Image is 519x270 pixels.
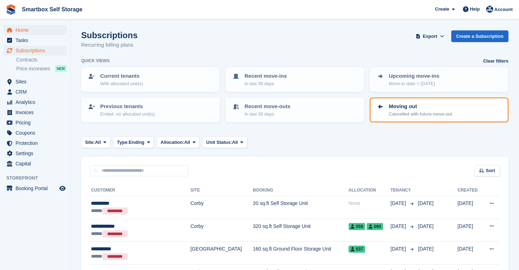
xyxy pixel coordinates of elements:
[100,80,143,87] p: With allocated unit(s)
[415,30,446,42] button: Export
[232,139,238,146] span: All
[370,68,508,91] a: Upcoming move-ins Move-in date > [DATE]
[349,223,365,230] span: 059
[245,72,287,80] p: Recent move-ins
[458,242,482,265] td: [DATE]
[81,30,138,40] h1: Subscriptions
[100,72,143,80] p: Current tenants
[85,139,95,146] span: Site:
[117,139,129,146] span: Type:
[226,98,363,122] a: Recent move-outs In last 30 days
[391,200,408,207] span: [DATE]
[16,183,58,193] span: Booking Portal
[16,57,67,63] a: Contracts
[16,128,58,138] span: Coupons
[16,25,58,35] span: Home
[253,196,349,219] td: 20 sq.ft Self Storage Unit
[191,219,253,242] td: Corby
[4,183,67,193] a: menu
[4,25,67,35] a: menu
[16,159,58,169] span: Capital
[418,200,434,206] span: [DATE]
[423,33,437,40] span: Export
[16,77,58,87] span: Sites
[81,58,110,64] h6: Quick views
[16,35,58,45] span: Tasks
[349,246,365,253] span: 037
[4,118,67,128] a: menu
[418,223,434,229] span: [DATE]
[245,102,290,111] p: Recent move-outs
[100,102,155,111] p: Previous tenants
[367,223,383,230] span: 060
[389,80,439,87] p: Move-in date > [DATE]
[494,6,513,13] span: Account
[4,46,67,55] a: menu
[184,139,190,146] span: All
[100,111,155,118] p: Ended, no allocated unit(s)
[458,219,482,242] td: [DATE]
[157,136,200,148] button: Allocation: All
[6,175,70,182] span: Storefront
[16,107,58,117] span: Invoices
[82,68,219,91] a: Current tenants With allocated unit(s)
[16,118,58,128] span: Pricing
[129,139,144,146] span: Ending
[391,223,408,230] span: [DATE]
[4,77,67,87] a: menu
[253,219,349,242] td: 320 sq.ft Self Storage Unit
[486,167,495,174] span: Sort
[245,80,287,87] p: In last 30 days
[16,97,58,107] span: Analytics
[161,139,184,146] span: Allocation:
[391,185,415,196] th: Tenancy
[6,4,16,15] img: stora-icon-8386f47178a22dfd0bd8f6a31ec36ba5ce8667c1dd55bd0f319d3a0aa187defe.svg
[370,98,508,122] a: Moving out Cancelled with future move-out
[458,185,482,196] th: Created
[435,6,449,13] span: Create
[82,98,219,122] a: Previous tenants Ended, no allocated unit(s)
[16,65,67,72] a: Price increases NEW
[391,245,408,253] span: [DATE]
[16,87,58,97] span: CRM
[253,242,349,265] td: 160 sq.ft Ground Floor Storage Unit
[206,139,232,146] span: Unit Status:
[4,128,67,138] a: menu
[191,242,253,265] td: [GEOGRAPHIC_DATA]
[90,185,191,196] th: Customer
[16,65,50,72] span: Price increases
[113,136,154,148] button: Type: Ending
[81,41,138,49] p: Recurring billing plans
[486,6,493,13] img: Roger Canham
[253,185,349,196] th: Booking
[245,111,290,118] p: In last 30 days
[483,58,508,65] a: Clear filters
[16,138,58,148] span: Protection
[203,136,247,148] button: Unit Status: All
[58,184,67,193] a: Preview store
[95,139,101,146] span: All
[4,87,67,97] a: menu
[389,102,452,111] p: Moving out
[349,185,391,196] th: Allocation
[418,246,434,252] span: [DATE]
[4,107,67,117] a: menu
[16,46,58,55] span: Subscriptions
[4,97,67,107] a: menu
[389,111,452,118] p: Cancelled with future move-out
[451,30,508,42] a: Create a Subscription
[19,4,85,15] a: Smartbox Self Storage
[4,35,67,45] a: menu
[226,68,363,91] a: Recent move-ins In last 30 days
[470,6,480,13] span: Help
[389,72,439,80] p: Upcoming move-ins
[458,196,482,219] td: [DATE]
[191,196,253,219] td: Corby
[55,65,67,72] div: NEW
[349,200,391,207] div: None
[16,148,58,158] span: Settings
[191,185,253,196] th: Site
[4,159,67,169] a: menu
[4,138,67,148] a: menu
[81,136,110,148] button: Site: All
